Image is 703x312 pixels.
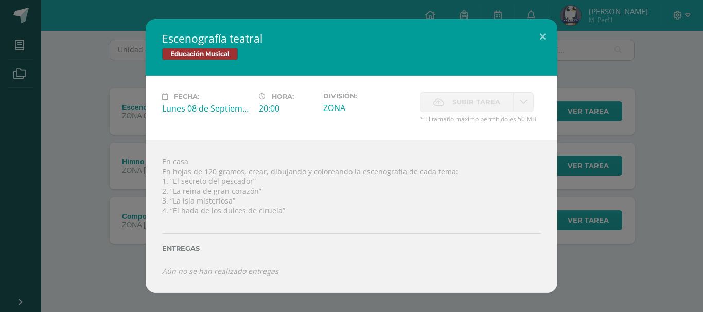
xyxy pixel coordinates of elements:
[259,103,315,114] div: 20:00
[162,31,541,46] h2: Escenografía teatral
[162,103,251,114] div: Lunes 08 de Septiembre
[420,92,514,112] label: La fecha de entrega ha expirado
[323,92,412,100] label: División:
[162,245,541,252] label: Entregas
[174,93,199,100] span: Fecha:
[452,93,500,112] span: Subir tarea
[323,102,412,114] div: ZONA
[162,266,278,276] i: Aún no se han realizado entregas
[162,48,238,60] span: Educación Musical
[272,93,294,100] span: Hora:
[420,115,541,123] span: * El tamaño máximo permitido es 50 MB
[528,19,557,54] button: Close (Esc)
[146,140,557,292] div: En casa En hojas de 120 gramos, crear, dibujando y coloreando la escenografía de cada tema: 1. “E...
[514,92,534,112] a: La fecha de entrega ha expirado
